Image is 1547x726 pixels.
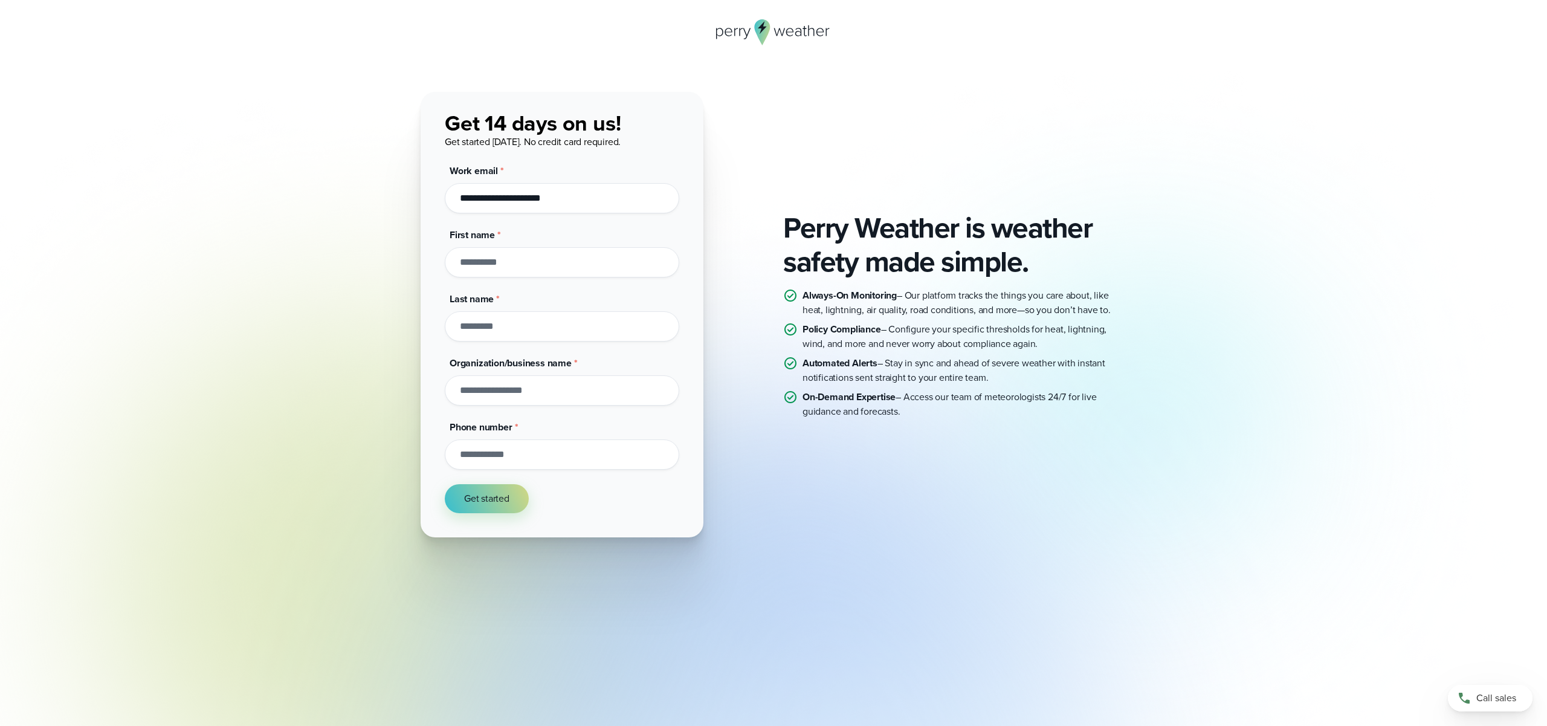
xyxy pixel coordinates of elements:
span: Call sales [1476,691,1516,705]
span: Get 14 days on us! [445,107,621,139]
h2: Perry Weather is weather safety made simple. [783,211,1126,279]
p: – Access our team of meteorologists 24/7 for live guidance and forecasts. [803,390,1126,419]
span: Get started [464,491,509,506]
button: Get started [445,484,529,513]
strong: On-Demand Expertise [803,390,896,404]
span: Work email [450,164,498,178]
span: First name [450,228,495,242]
p: – Stay in sync and ahead of severe weather with instant notifications sent straight to your entir... [803,356,1126,385]
span: Phone number [450,420,512,434]
strong: Automated Alerts [803,356,877,370]
strong: Policy Compliance [803,322,881,336]
p: – Configure your specific thresholds for heat, lightning, wind, and more and never worry about co... [803,322,1126,351]
a: Call sales [1448,685,1532,711]
span: Get started [DATE]. No credit card required. [445,135,621,149]
span: Organization/business name [450,356,572,370]
p: – Our platform tracks the things you care about, like heat, lightning, air quality, road conditio... [803,288,1126,317]
span: Last name [450,292,494,306]
strong: Always-On Monitoring [803,288,897,302]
